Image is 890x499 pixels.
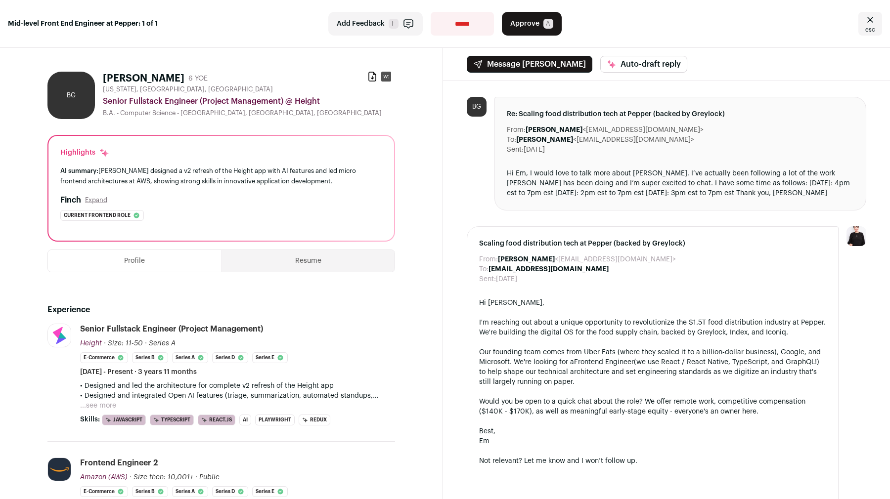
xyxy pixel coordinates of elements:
[479,436,826,446] div: Em
[479,254,498,264] dt: From:
[252,486,288,497] li: Series E
[498,256,555,263] b: [PERSON_NAME]
[328,12,423,36] button: Add Feedback F
[80,415,100,424] span: Skills:
[80,367,197,377] span: [DATE] - Present · 3 years 11 months
[496,274,517,284] dd: [DATE]
[80,391,395,401] p: • Designed and integrated Open AI features (triage, summarization, automated standups, project up...
[239,415,251,425] li: AI
[103,85,273,93] span: [US_STATE], [GEOGRAPHIC_DATA], [GEOGRAPHIC_DATA]
[502,12,562,36] button: Approve A
[498,254,676,264] dd: <[EMAIL_ADDRESS][DOMAIN_NAME]>
[507,145,524,155] dt: Sent:
[48,324,71,347] img: 3f526251c4704e5aad4c4a4a08f20be71ee05cb2d8f97d75cffd15387ebca747.jpg
[80,474,128,481] span: Amazon (AWS)
[47,304,395,316] h2: Experience
[172,486,208,497] li: Series A
[255,415,295,425] li: Playwright
[543,19,553,29] span: A
[600,56,687,73] button: Auto-draft reply
[337,19,385,29] span: Add Feedback
[524,145,545,155] dd: [DATE]
[80,340,102,347] span: Height
[510,19,539,29] span: Approve
[130,474,193,481] span: · Size then: 10,001+
[865,26,875,34] span: esc
[479,239,826,249] span: Scaling food distribution tech at Pepper (backed by Greylock)
[195,472,197,482] span: ·
[212,352,248,363] li: Series D
[479,264,489,274] dt: To:
[132,352,168,363] li: Series B
[299,415,330,425] li: Redux
[48,458,71,481] img: e36df5e125c6fb2c61edd5a0d3955424ed50ce57e60c515fc8d516ef803e31c7.jpg
[149,340,176,347] span: Series A
[516,136,573,143] b: [PERSON_NAME]
[60,167,98,174] span: AI summary:
[172,352,208,363] li: Series A
[516,135,694,145] dd: <[EMAIL_ADDRESS][DOMAIN_NAME]>
[104,340,143,347] span: · Size: 11-50
[479,347,826,387] div: Our founding team comes from Uber Eats (where they scaled it to a billion-dollar business), Googl...
[188,74,208,83] div: 6 YOE
[80,381,395,391] p: • Designed and led the architecture for complete v2 refresh of the Height app
[479,298,826,308] div: Hi [PERSON_NAME],
[507,168,854,198] div: Hi Em, I would love to talk more about [PERSON_NAME]. I’ve actually been following a lot of the w...
[846,226,866,246] img: 9240684-medium_jpg
[389,19,399,29] span: F
[507,109,854,119] span: Re: Scaling food distribution tech at Pepper (backed by Greylock)
[479,426,826,436] div: Best,
[80,324,263,334] div: Senior Fullstack Engineer (Project Management)
[467,56,592,73] button: Message [PERSON_NAME]
[103,95,395,107] div: Senior Fullstack Engineer (Project Management) @ Height
[507,125,526,135] dt: From:
[479,456,826,466] div: Not relevant? Let me know and I won’t follow up.
[132,486,168,497] li: Series B
[145,338,147,348] span: ·
[8,19,158,29] strong: Mid-level Front End Engineer at Pepper: 1 of 1
[479,274,496,284] dt: Sent:
[60,166,382,186] div: [PERSON_NAME] designed a v2 refresh of the Height app with AI features and led micro frontend arc...
[60,148,109,158] div: Highlights
[479,397,826,416] div: Would you be open to a quick chat about the role? We offer remote work, competitive compensation ...
[489,266,609,273] b: [EMAIL_ADDRESS][DOMAIN_NAME]
[212,486,248,497] li: Series D
[199,474,220,481] span: Public
[80,457,158,468] div: Frontend Engineer 2
[60,194,81,206] h2: Finch
[526,125,704,135] dd: <[EMAIL_ADDRESS][DOMAIN_NAME]>
[479,318,826,337] div: I'm reaching out about a unique opportunity to revolutionize the $1.5T food distribution industry...
[80,486,128,497] li: E-commerce
[574,359,634,366] a: Frontend Engineer
[198,415,235,425] li: React.js
[103,72,184,85] h1: [PERSON_NAME]
[526,126,582,133] b: [PERSON_NAME]
[858,12,882,36] a: Close
[222,250,395,272] button: Resume
[47,72,95,119] div: BG
[80,401,116,411] button: ...see more
[102,415,146,425] li: JavaScript
[48,250,222,272] button: Profile
[80,352,128,363] li: E-commerce
[150,415,194,425] li: TypeScript
[103,109,395,117] div: B.A. - Computer Science - [GEOGRAPHIC_DATA], [GEOGRAPHIC_DATA], [GEOGRAPHIC_DATA]
[64,210,131,220] span: Current frontend role
[507,135,516,145] dt: To:
[85,196,107,204] button: Expand
[252,352,288,363] li: Series E
[467,97,487,117] div: BG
